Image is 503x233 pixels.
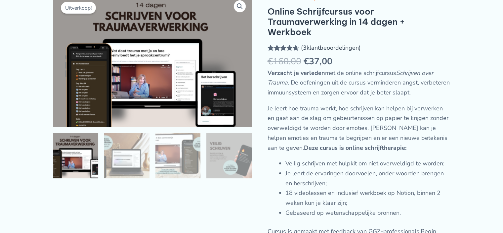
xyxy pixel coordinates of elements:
[285,188,450,208] li: 18 videolessen en inclusief werkboek op Notion, binnen 2 weken kun je klaar zijn;
[61,2,96,14] span: Uitverkoop!
[268,79,450,96] span: . De oefeningen uit de cursus verminderen angst, verbeteren immuunsysteem en zorgen ervoor dat je...
[268,45,271,60] span: 3
[304,55,309,68] span: €
[53,133,99,178] img: Online Schrijfcursus voor Traumaverwerking in 14 dagen + Werkboek
[234,0,246,12] a: Afbeeldinggalerij in volledig scherm bekijken
[301,44,361,52] a: (3klantbeoordelingen)
[268,104,450,153] p: Je leert hoe trauma werkt, hoe schrijven kan helpen bij verwerken en gaat aan de slag om gebeurte...
[303,44,307,52] span: 3
[206,133,252,178] img: Online Schrijfcursus voor Traumaverwerking in 14 dagen + Werkboek - Afbeelding 4
[285,159,444,167] span: Veilig schrijven met hulpkit om niet overweldigd te worden;
[268,55,273,68] span: €
[268,69,433,87] span: Schrijven over Trauma
[155,133,201,178] img: Online Schrijfcursus voor Traumaverwerking in 14 dagen + Werkboek - Afbeelding 3
[304,55,332,68] bdi: 37,00
[268,45,298,84] span: Gewaardeerd op 5 gebaseerd op klantbeoordelingen
[268,6,450,37] h1: Online Schrijfcursus voor Traumaverwerking in 14 dagen + Werkboek
[268,55,301,68] bdi: 160,00
[285,169,444,187] span: Je leert de ervaringen doorvoelen, onder woorden brengen en herschrijven;
[285,208,450,218] li: Gebaseerd op wetenschappelijke bronnen.
[304,144,406,152] strong: Deze cursus is online schrijftherapie:
[325,69,396,77] span: met de online schrijfcursus
[268,69,325,77] b: Verzacht je verleden
[104,133,149,178] img: Online Schrijfcursus voor Traumaverwerking in 14 dagen + Werkboek - Afbeelding 2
